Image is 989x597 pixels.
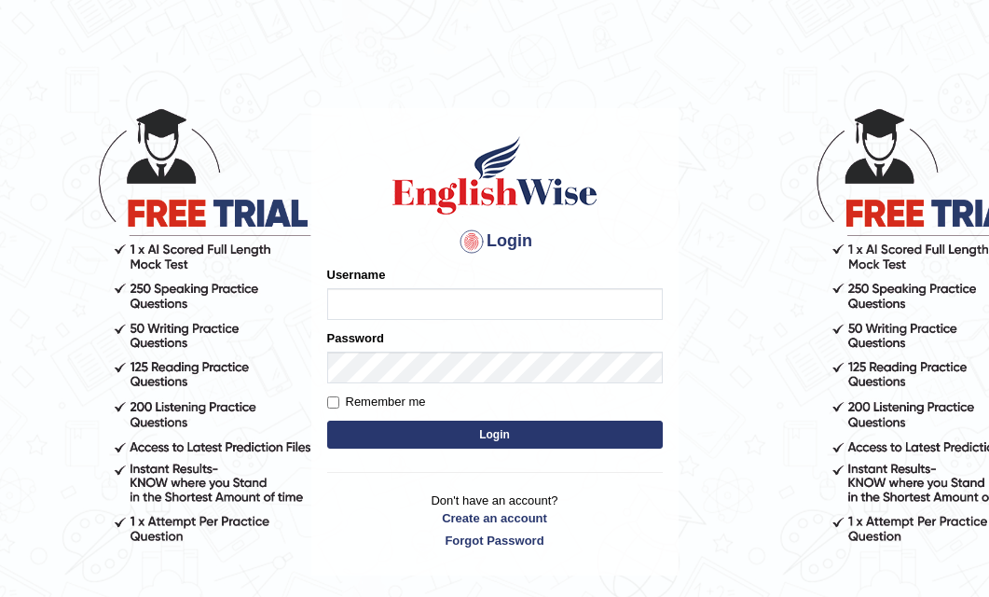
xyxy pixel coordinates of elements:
[327,329,384,347] label: Password
[327,227,663,257] h4: Login
[327,396,339,409] input: Remember me
[327,393,426,411] label: Remember me
[389,133,601,217] img: Logo of English Wise sign in for intelligent practice with AI
[327,421,663,449] button: Login
[327,492,663,549] p: Don't have an account?
[327,532,663,549] a: Forgot Password
[327,509,663,527] a: Create an account
[327,266,386,284] label: Username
